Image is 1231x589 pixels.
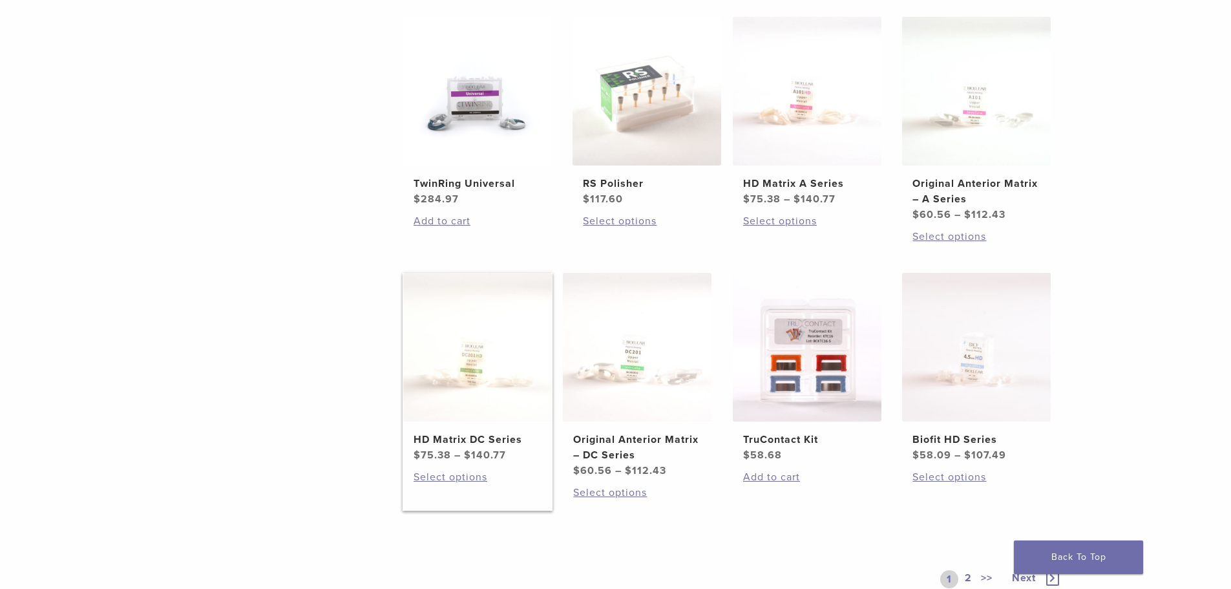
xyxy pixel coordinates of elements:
a: TruContact KitTruContact Kit $58.68 [732,273,883,463]
span: $ [964,449,971,462]
span: – [784,193,790,206]
bdi: 140.77 [464,449,506,462]
a: Back To Top [1014,541,1143,574]
img: TruContact Kit [733,273,881,422]
bdi: 117.60 [583,193,623,206]
bdi: 75.38 [743,193,781,206]
span: $ [414,193,421,206]
a: >> [978,570,995,588]
a: Original Anterior Matrix - A SeriesOriginal Anterior Matrix – A Series [901,17,1052,222]
bdi: 58.09 [912,449,951,462]
h2: HD Matrix A Series [743,176,871,191]
a: Add to cart: “TruContact Kit” [743,469,871,485]
span: $ [743,449,750,462]
span: $ [573,464,580,477]
bdi: 60.56 [912,208,951,221]
a: Add to cart: “TwinRing Universal” [414,213,542,229]
bdi: 58.68 [743,449,782,462]
a: 2 [962,570,974,588]
img: Original Anterior Matrix - DC Series [563,273,711,422]
span: $ [583,193,590,206]
span: $ [794,193,801,206]
span: $ [464,449,471,462]
h2: TwinRing Universal [414,176,542,191]
img: Biofit HD Series [902,273,1051,422]
bdi: 112.43 [625,464,666,477]
a: 1 [940,570,958,588]
span: $ [414,449,421,462]
img: HD Matrix DC Series [403,273,552,422]
bdi: 284.97 [414,193,459,206]
bdi: 140.77 [794,193,836,206]
span: – [954,449,961,462]
bdi: 60.56 [573,464,612,477]
img: RS Polisher [573,17,721,166]
h2: Original Anterior Matrix – A Series [912,176,1040,207]
a: HD Matrix A SeriesHD Matrix A Series [732,17,883,207]
bdi: 75.38 [414,449,451,462]
span: $ [912,449,920,462]
span: $ [625,464,632,477]
a: Select options for “HD Matrix DC Series” [414,469,542,485]
a: Original Anterior Matrix - DC SeriesOriginal Anterior Matrix – DC Series [562,273,713,478]
span: $ [743,193,750,206]
a: Select options for “Biofit HD Series” [912,469,1040,485]
img: Original Anterior Matrix - A Series [902,17,1051,166]
bdi: 107.49 [964,449,1006,462]
a: HD Matrix DC SeriesHD Matrix DC Series [403,273,553,463]
a: Select options for “Original Anterior Matrix - DC Series” [573,485,701,500]
a: Biofit HD SeriesBiofit HD Series [901,273,1052,463]
span: – [954,208,961,221]
span: $ [912,208,920,221]
a: Select options for “Original Anterior Matrix - A Series” [912,229,1040,244]
h2: Original Anterior Matrix – DC Series [573,432,701,463]
a: TwinRing UniversalTwinRing Universal $284.97 [403,17,553,207]
img: TwinRing Universal [403,17,552,166]
span: $ [964,208,971,221]
span: – [454,449,461,462]
bdi: 112.43 [964,208,1005,221]
a: RS PolisherRS Polisher $117.60 [572,17,722,207]
a: Select options for “RS Polisher” [583,213,711,229]
span: Next [1012,572,1036,584]
h2: Biofit HD Series [912,432,1040,447]
h2: TruContact Kit [743,432,871,447]
span: – [615,464,622,477]
a: Select options for “HD Matrix A Series” [743,213,871,229]
h2: HD Matrix DC Series [414,432,542,447]
img: HD Matrix A Series [733,17,881,166]
h2: RS Polisher [583,176,711,191]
